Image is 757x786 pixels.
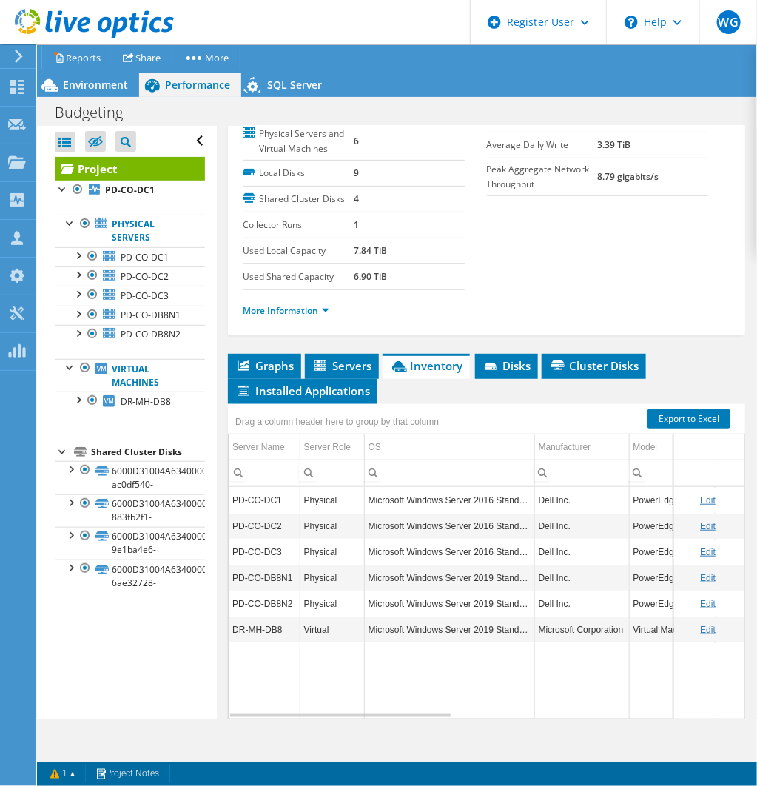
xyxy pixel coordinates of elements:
a: Share [112,46,172,69]
td: Column Manufacturer, Value Dell Inc. [534,591,629,617]
td: Column Manufacturer, Value Dell Inc. [534,565,629,591]
a: PD-CO-DB8N2 [55,325,205,344]
b: 4 [354,192,359,205]
td: Column Model, Value PowerEdge R330 [629,539,715,565]
td: Column Model, Value Virtual Machine [629,617,715,642]
span: PD-CO-DB8N2 [121,328,181,340]
a: 6000D31004A6340000000000000000A4-9e1ba4e6- [55,527,205,560]
td: Model Column [629,434,715,460]
span: Environment [63,78,128,92]
td: Column Server Role, Filter cell [300,460,364,486]
a: 1 [40,765,86,783]
b: 7.84 TiB [354,244,387,257]
span: PD-CO-DC2 [121,270,169,283]
span: PD-CO-DB8N1 [121,309,181,321]
a: Project Notes [85,765,170,783]
label: Average Daily Write [487,138,598,152]
div: Physical [304,569,360,587]
svg: \n [625,16,638,29]
label: Shared Cluster Disks [243,192,354,206]
td: Column Server Role, Value Physical [300,513,364,539]
label: Used Local Capacity [243,243,354,258]
td: Column Server Name, Filter cell [229,460,300,486]
td: Column OS, Filter cell [364,460,534,486]
a: Project [55,157,205,181]
td: Column OS, Value Microsoft Windows Server 2019 Standard [364,617,534,642]
div: Drag a column header here to group by that column [232,412,443,432]
label: Used Shared Capacity [243,269,354,284]
td: Column Model, Value PowerEdge MX740c [629,513,715,539]
td: Column Server Name, Value PD-CO-DC1 [229,487,300,513]
a: Virtual Machines [55,359,205,392]
span: SQL Server [267,78,322,92]
td: Column Server Role, Value Physical [300,565,364,591]
td: Column OS, Value Microsoft Windows Server 2016 Standard [364,487,534,513]
span: Cluster Disks [549,358,639,373]
a: PD-CO-DC1 [55,181,205,200]
td: Column OS, Value Microsoft Windows Server 2016 Standard [364,539,534,565]
a: More Information [243,304,329,317]
b: 3.39 TiB [597,138,630,151]
b: 8.79 gigabits/s [597,170,659,183]
a: PD-CO-DC3 [55,286,205,305]
td: Column Manufacturer, Value Dell Inc. [534,487,629,513]
div: OS [369,438,381,456]
td: Column Server Role, Value Virtual [300,617,364,642]
a: 6000D31004A6340000000000000000A3-ac0df540- [55,461,205,494]
a: PD-CO-DB8N1 [55,306,205,325]
td: Column OS, Value Microsoft Windows Server 2016 Standard [364,513,534,539]
td: Column OS, Value Microsoft Windows Server 2019 Standard [364,591,534,617]
span: Performance [165,78,230,92]
label: Physical Servers and Virtual Machines [243,127,354,156]
a: 6000D31004A6340000000000000000A2-883fb2f1- [55,494,205,527]
span: Installed Applications [235,383,370,398]
label: Collector Runs [243,218,354,232]
a: 6000D31004A634000000000000000103-6ae32728- [55,560,205,592]
span: Inventory [390,358,462,373]
div: Shared Cluster Disks [91,443,205,461]
a: Export to Excel [647,409,730,429]
span: DR-MH-DB8 [121,395,171,408]
label: Local Disks [243,166,354,181]
td: Column Server Name, Value PD-CO-DC3 [229,539,300,565]
a: Edit [700,547,716,557]
td: Column Model, Value PowerEdge MX740c [629,487,715,513]
td: Column OS, Value Microsoft Windows Server 2019 Standard [364,565,534,591]
b: 6.90 TiB [354,270,387,283]
td: Column Model, Value PowerEdge MX740c [629,565,715,591]
td: Column Manufacturer, Filter cell [534,460,629,486]
div: Physical [304,517,360,535]
span: Disks [482,358,531,373]
div: Physical [304,491,360,509]
h1: Budgeting [48,104,146,121]
a: Edit [700,599,716,609]
td: Column Server Name, Value PD-CO-DB8N2 [229,591,300,617]
span: PD-CO-DC3 [121,289,169,302]
a: Physical Servers [55,215,205,247]
div: Data grid [228,404,745,719]
td: Column Server Role, Value Physical [300,591,364,617]
td: Column Manufacturer, Value Dell Inc. [534,539,629,565]
div: Server Role [304,438,351,456]
div: Physical [304,595,360,613]
a: Edit [700,521,716,531]
b: 9 [354,167,359,179]
td: Column Server Name, Value PD-CO-DC2 [229,513,300,539]
span: WG [717,10,741,34]
td: Column Server Role, Value Physical [300,539,364,565]
td: Server Name Column [229,434,300,460]
span: PD-CO-DC1 [121,251,169,263]
a: Edit [700,625,716,635]
span: Graphs [235,358,294,373]
div: Model [633,438,658,456]
td: OS Column [364,434,534,460]
td: Column Server Name, Value DR-MH-DB8 [229,617,300,642]
td: Column Manufacturer, Value Microsoft Corporation [534,617,629,642]
div: Server Name [232,438,285,456]
a: Reports [41,46,112,69]
label: Peak Aggregate Network Throughput [487,162,598,192]
a: More [172,46,240,69]
td: Server Role Column [300,434,364,460]
td: Column Manufacturer, Value Dell Inc. [534,513,629,539]
a: PD-CO-DC2 [55,266,205,286]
